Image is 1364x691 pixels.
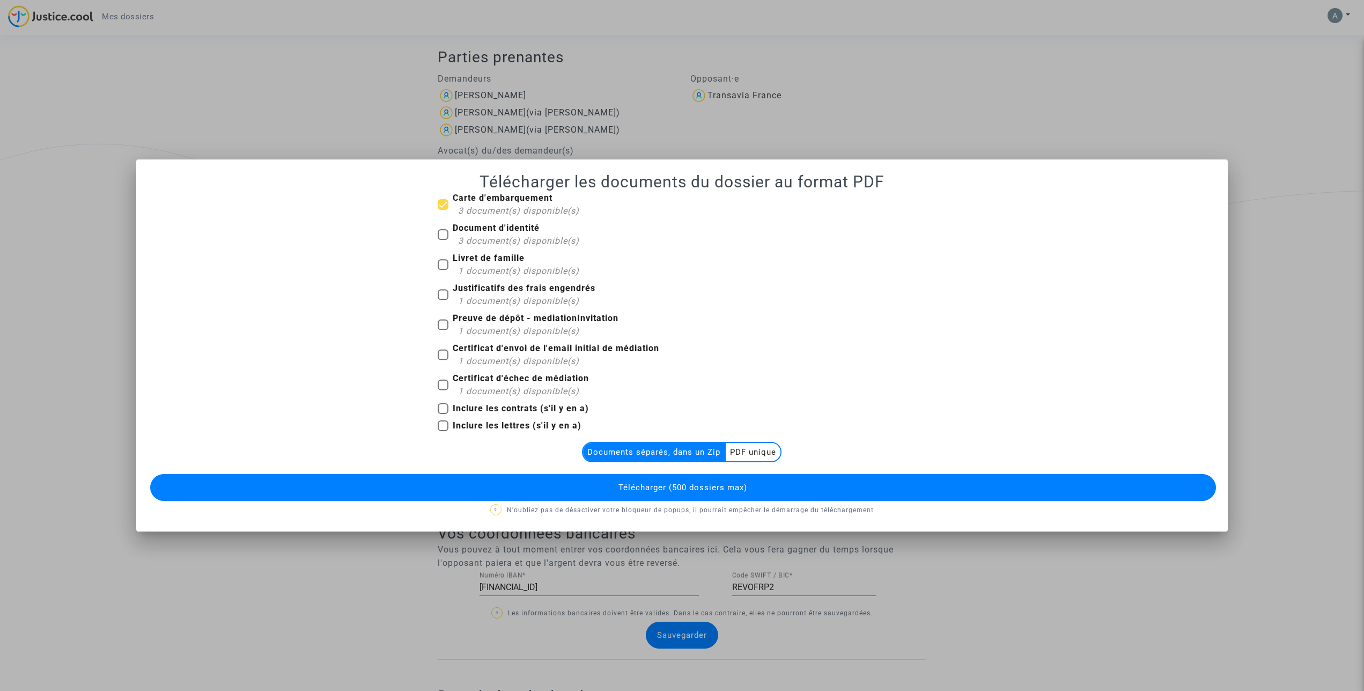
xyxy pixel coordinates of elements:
b: Livret de famille [453,253,525,263]
span: Télécharger (500 dossiers max) [618,483,747,492]
b: Document d'identité [453,223,540,233]
span: 3 document(s) disponible(s) [458,236,579,246]
b: Preuve de dépôt - mediationInvitation [453,313,618,323]
p: N'oubliez pas de désactiver votre bloqueur de popups, il pourrait empêcher le démarrage du téléch... [149,504,1214,517]
span: 1 document(s) disponible(s) [458,266,579,276]
b: Certificat d'échec de médiation [453,373,589,383]
b: Carte d'embarquement [453,193,552,203]
span: 3 document(s) disponible(s) [458,206,579,216]
span: 1 document(s) disponible(s) [458,326,579,336]
b: Certificat d'envoi de l'email initial de médiation [453,343,659,353]
multi-toggle-item: PDF unique [726,443,780,461]
span: ? [494,507,497,513]
b: Inclure les contrats (s'il y en a) [453,403,589,413]
multi-toggle-item: Documents séparés, dans un Zip [583,443,726,461]
b: Inclure les lettres (s'il y en a) [453,420,581,431]
h1: Télécharger les documents du dossier au format PDF [149,172,1214,192]
button: Télécharger (500 dossiers max) [150,474,1215,501]
span: 1 document(s) disponible(s) [458,356,579,366]
span: 1 document(s) disponible(s) [458,296,579,306]
span: 1 document(s) disponible(s) [458,386,579,396]
b: Justificatifs des frais engendrés [453,283,595,293]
